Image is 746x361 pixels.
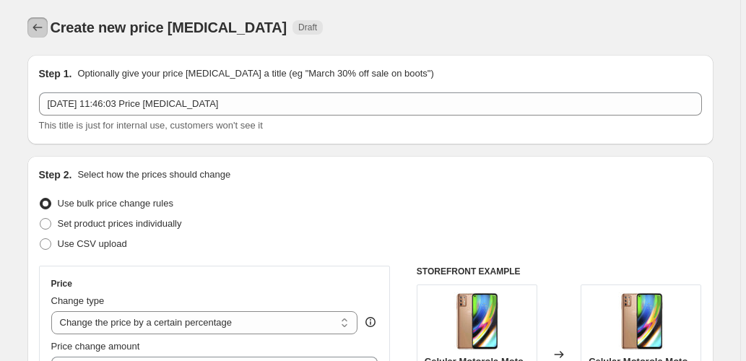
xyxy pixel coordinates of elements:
[51,278,72,290] h3: Price
[77,66,433,81] p: Optionally give your price [MEDICAL_DATA] a title (eg "March 30% off sale on boots")
[58,218,182,229] span: Set product prices individually
[58,198,173,209] span: Use bulk price change rules
[417,266,702,277] h6: STOREFRONT EXAMPLE
[448,292,506,350] img: 30f835b2-4d9e-464f-88bf-8b8a6739d568.e0732a346cefc37449e4a4134428a362_80x.jpg
[51,19,287,35] span: Create new price [MEDICAL_DATA]
[77,168,230,182] p: Select how the prices should change
[51,341,140,352] span: Price change amount
[51,295,105,306] span: Change type
[39,66,72,81] h2: Step 1.
[612,292,670,350] img: 30f835b2-4d9e-464f-88bf-8b8a6739d568.e0732a346cefc37449e4a4134428a362_80x.jpg
[58,238,127,249] span: Use CSV upload
[27,17,48,38] button: Price change jobs
[363,315,378,329] div: help
[39,92,702,116] input: 30% off holiday sale
[39,168,72,182] h2: Step 2.
[298,22,317,33] span: Draft
[39,120,263,131] span: This title is just for internal use, customers won't see it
